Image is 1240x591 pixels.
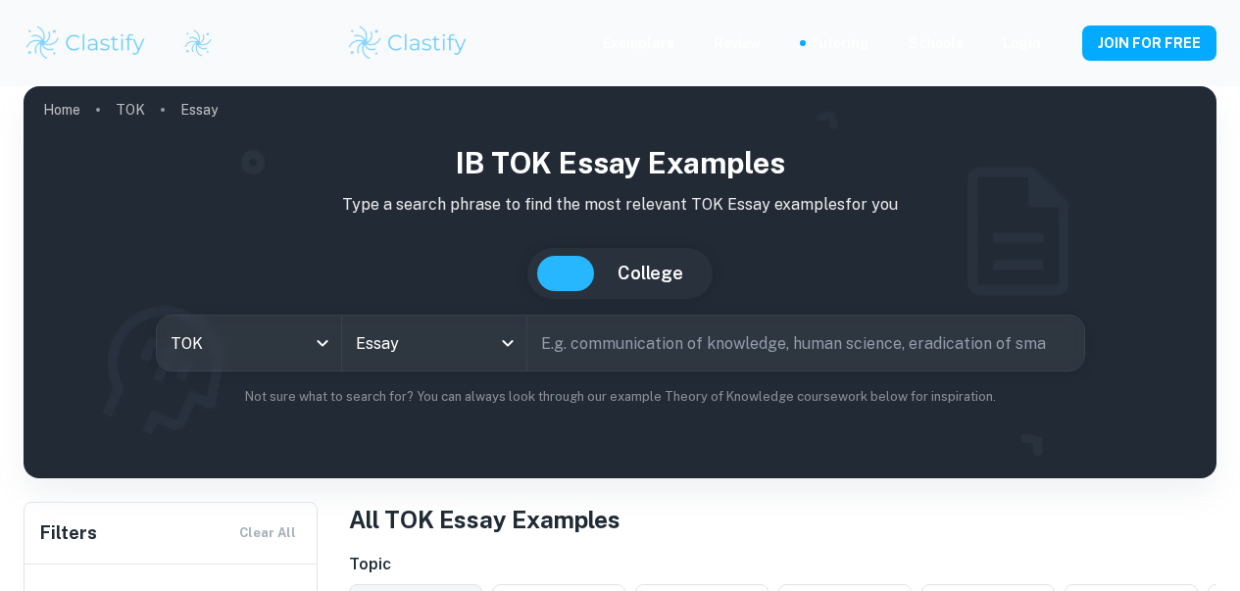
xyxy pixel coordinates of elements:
button: Search [1055,335,1070,351]
p: Type a search phrase to find the most relevant TOK Essay examples for you [39,193,1201,217]
button: IB [537,256,594,291]
a: Schools [909,32,964,54]
img: Clastify logo [346,24,471,63]
input: E.g. communication of knowledge, human science, eradication of smallpox... [527,316,1047,370]
a: Tutoring [810,32,869,54]
h1: All TOK Essay Examples [349,502,1216,537]
p: Exemplars [603,32,674,54]
h1: IB TOK Essay examples [39,141,1201,185]
h6: Topic [349,553,1216,576]
a: TOK [116,96,145,123]
p: Not sure what to search for? You can always look through our example Theory of Knowledge coursewo... [39,387,1201,407]
p: Review [714,32,761,54]
a: Clastify logo [172,28,213,58]
h6: Filters [40,519,97,547]
a: Home [43,96,80,123]
p: Essay [180,99,218,121]
img: Clastify logo [24,24,148,63]
img: profile cover [24,86,1216,478]
div: TOK [157,316,341,370]
button: JOIN FOR FREE [1082,25,1216,61]
div: Essay [342,316,526,370]
button: College [598,256,703,291]
a: Login [1003,32,1041,54]
button: Help and Feedback [1057,38,1066,48]
img: Clastify logo [183,28,213,58]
